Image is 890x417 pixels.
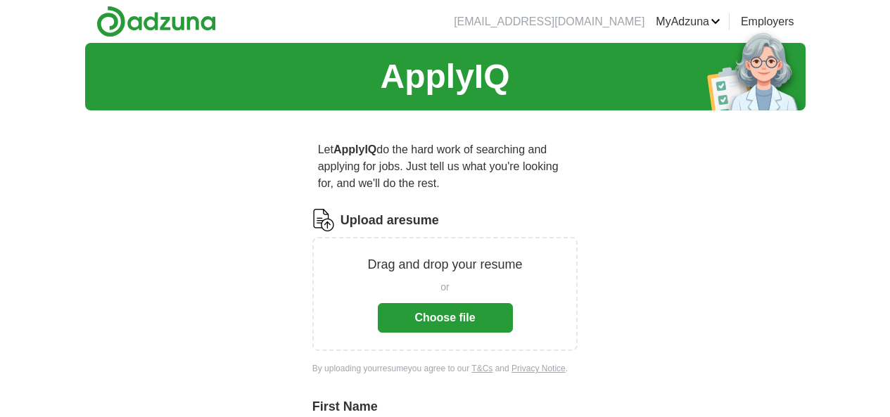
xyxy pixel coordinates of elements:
span: or [440,280,449,295]
a: Privacy Notice [511,364,566,373]
img: Adzuna logo [96,6,216,37]
a: T&Cs [471,364,492,373]
label: First Name [312,397,578,416]
img: CV Icon [312,209,335,231]
li: [EMAIL_ADDRESS][DOMAIN_NAME] [454,13,644,30]
strong: ApplyIQ [333,143,376,155]
p: Drag and drop your resume [367,255,522,274]
label: Upload a resume [341,211,439,230]
p: Let do the hard work of searching and applying for jobs. Just tell us what you're looking for, an... [312,136,578,198]
a: Employers [741,13,794,30]
div: By uploading your resume you agree to our and . [312,362,578,375]
a: MyAdzuna [656,13,720,30]
h1: ApplyIQ [380,51,509,102]
button: Choose file [378,303,513,333]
